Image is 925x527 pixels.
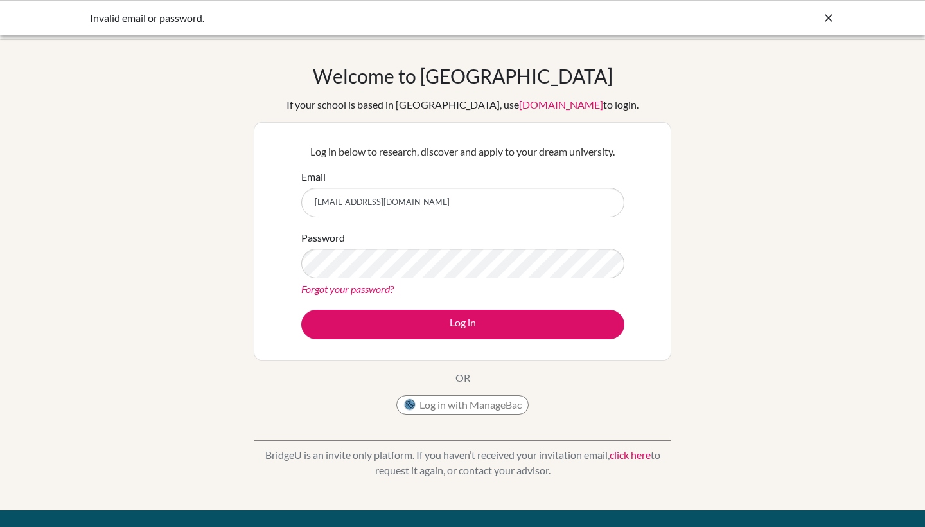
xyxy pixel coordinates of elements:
a: [DOMAIN_NAME] [519,98,603,111]
label: Password [301,230,345,246]
a: click here [610,449,651,461]
p: Log in below to research, discover and apply to your dream university. [301,144,624,159]
div: If your school is based in [GEOGRAPHIC_DATA], use to login. [286,97,639,112]
button: Log in [301,310,624,339]
p: OR [455,370,470,386]
div: Invalid email or password. [90,10,642,26]
label: Email [301,169,326,184]
a: Forgot your password? [301,283,394,295]
button: Log in with ManageBac [396,395,529,415]
p: BridgeU is an invite only platform. If you haven’t received your invitation email, to request it ... [254,447,671,478]
h1: Welcome to [GEOGRAPHIC_DATA] [313,64,613,87]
